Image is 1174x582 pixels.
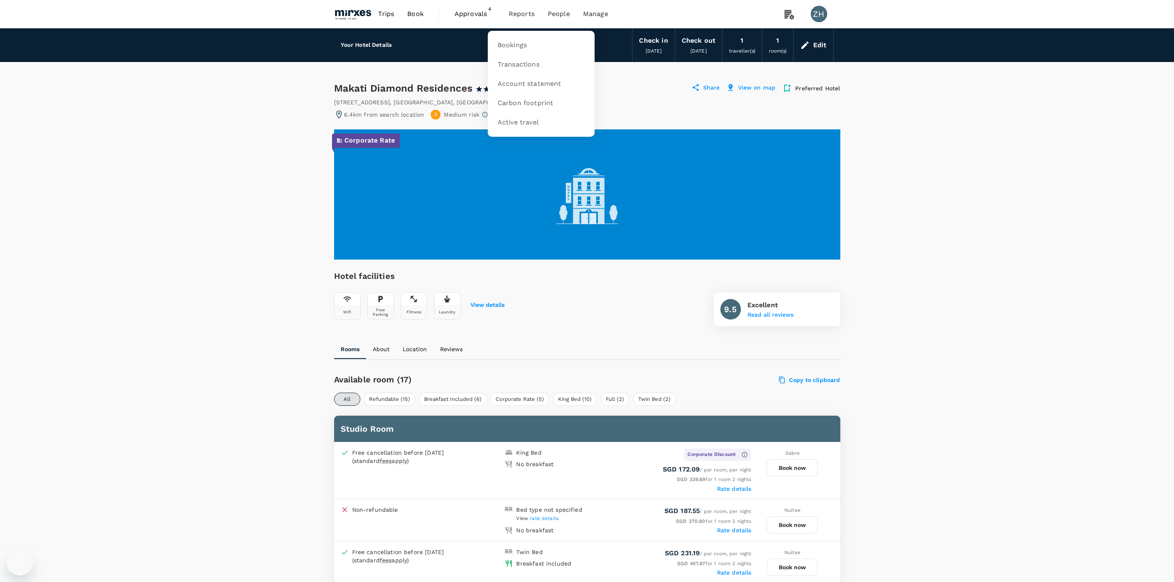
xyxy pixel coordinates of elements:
[676,518,751,524] span: for 1 room 2 nights
[548,9,570,19] span: People
[454,9,496,19] span: Approvals
[493,74,590,94] a: Account statement
[663,465,700,473] span: SGD 172.09
[439,310,455,314] div: Laundry
[600,393,630,406] button: Full (2)
[505,506,513,514] img: double-bed-icon
[498,99,553,108] span: Carbon footprint
[498,118,539,127] span: Active travel
[505,548,513,556] img: double-bed-icon
[639,35,668,46] div: Check in
[341,41,392,50] h6: Your Hotel Details
[747,312,793,318] button: Read all reviews
[687,451,736,459] span: Corporate Discount
[493,113,590,132] a: Active travel
[493,36,590,55] a: Bookings
[334,98,516,106] div: [STREET_ADDRESS] , [GEOGRAPHIC_DATA] , [GEOGRAPHIC_DATA]
[509,9,535,19] span: Reports
[646,48,662,54] span: [DATE]
[373,345,390,353] p: About
[516,460,554,468] div: No breakfast
[811,6,827,22] div: ZH
[493,55,590,74] a: Transactions
[663,467,752,473] span: / per room, per night
[690,48,707,54] span: [DATE]
[505,449,513,457] img: king-bed-icon
[784,550,800,555] span: Nuitee
[717,485,752,492] label: Rate details
[740,35,743,46] div: 1
[493,94,590,113] a: Carbon footprint
[682,35,715,46] div: Check out
[729,48,755,54] span: traveller(s)
[664,507,700,515] span: SGD 187.55
[434,111,437,119] span: 3
[813,39,827,51] div: Edit
[676,518,706,524] span: SGD 370.60
[334,269,505,283] h6: Hotel facilities
[380,557,392,564] span: fees
[440,345,463,353] p: Reviews
[352,506,398,514] p: Non-refundable
[767,516,818,534] button: Book now
[490,393,549,406] button: Corporate Rate (5)
[516,526,554,534] div: No breakfast
[378,9,394,19] span: Trips
[530,515,558,521] span: rate details
[343,310,352,314] div: Wifi
[334,82,513,95] div: Makati Diamond Residences
[795,84,840,92] p: Preferred Hotel
[364,393,415,406] button: Refundable (15)
[677,561,706,566] span: SGD 457.87
[369,308,392,317] div: Free Parking
[665,549,700,557] span: SGD 231.19
[486,5,494,13] span: 4
[516,515,558,521] span: View
[724,303,736,316] h6: 9.5
[471,302,505,308] button: View details
[334,393,360,406] button: All
[498,79,561,89] span: Account statement
[717,569,752,576] label: Rate details
[407,9,424,19] span: Book
[738,83,776,93] p: View on map
[664,508,752,514] span: / per room, per night
[633,393,676,406] button: Twin Bed (2)
[717,527,752,534] label: Rate details
[352,449,463,465] div: Free cancellation before [DATE] (standard apply)
[785,450,800,456] span: Sabre
[334,5,372,23] img: Mirxes Holding Pte Ltd
[344,110,424,119] p: 6.4km from search location
[776,35,779,46] div: 1
[769,48,787,54] span: room(s)
[498,60,540,69] span: Transactions
[784,507,800,513] span: Nuitee
[403,345,427,353] p: Location
[767,559,818,576] button: Book now
[516,548,542,556] div: Twin Bed
[583,9,608,19] span: Manage
[334,373,628,386] h6: Available room (17)
[406,310,421,314] div: Fitness
[747,300,793,310] p: Excellent
[7,549,33,575] iframe: Button to launch messaging window
[516,559,571,568] div: Breakfast included
[677,476,706,482] span: SGD 339.69
[444,110,480,119] p: Medium risk
[703,83,720,93] p: Share
[677,476,751,482] span: for 1 room 2 nights
[419,393,487,406] button: Breakfast Included (6)
[779,376,840,384] label: Copy to clipboard
[352,548,463,564] div: Free cancellation before [DATE] (standard apply)
[498,41,527,50] span: Bookings
[553,393,597,406] button: King Bed (10)
[767,459,818,476] button: Book now
[380,458,392,464] span: fees
[344,136,395,145] p: Corporate Rate
[341,422,834,435] h6: Studio Room
[341,345,360,353] p: Rooms
[516,506,582,514] div: Bed type not specified
[677,561,751,566] span: for 1 room 2 nights
[665,551,752,557] span: / per room, per night
[516,449,541,457] div: King Bed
